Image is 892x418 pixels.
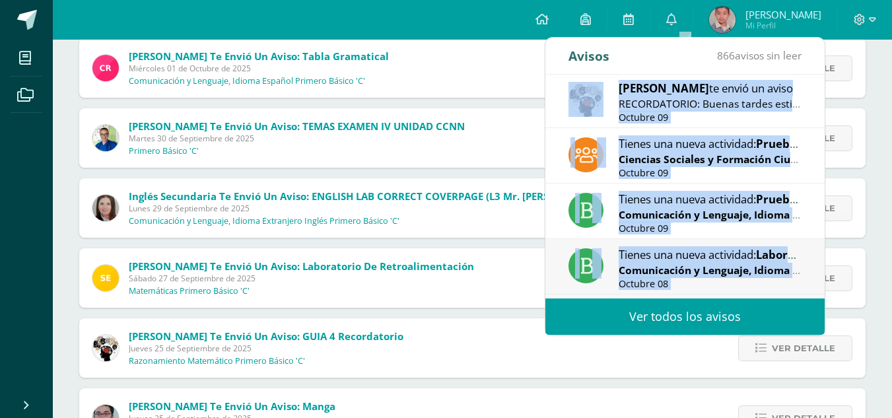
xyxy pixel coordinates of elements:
div: RECORDATORIO: Buenas tardes estimados estudiantes , un cordial saludo. El motivo de escribirles e... [619,96,802,112]
p: Comunicación y Lenguaje, Idioma Extranjero Inglés Primero Básico 'C' [129,216,399,226]
strong: Comunicación y Lenguaje, Idioma Español [619,263,833,277]
span: Ver detalle [772,336,835,361]
div: | Prueba de Logro [619,152,802,167]
div: Octubre 09 [619,168,802,179]
img: 03c2987289e60ca238394da5f82a525a.png [92,265,119,291]
span: Miércoles 01 de Octubre de 2025 [129,63,389,74]
img: d172b984f1f79fc296de0e0b277dc562.png [92,335,119,361]
div: Tienes una nueva actividad: [619,246,802,263]
img: 692ded2a22070436d299c26f70cfa591.png [92,125,119,151]
img: ab28fb4d7ed199cf7a34bbef56a79c5b.png [92,55,119,81]
span: [PERSON_NAME] te envió un aviso: Laboratorio de Retroalimentación [129,260,474,273]
div: Octubre 09 [619,223,802,234]
p: Razonamiento Matemático Primero Básico 'C' [129,356,305,366]
img: d172b984f1f79fc296de0e0b277dc562.png [568,82,603,117]
div: te envió un aviso [619,79,802,96]
a: Ver todos los avisos [545,298,825,335]
div: | Prueba de Logro [619,207,802,223]
span: Prueba de logro IV U [756,192,868,207]
span: Mi Perfil [745,20,821,31]
div: Octubre 08 [619,279,802,290]
div: Tienes una nueva actividad: [619,135,802,152]
span: 866 [717,48,735,63]
span: [PERSON_NAME] te envió un aviso: TEMAS EXAMEN IV UNIDAD CCNN [129,120,465,133]
span: Sábado 27 de Septiembre de 2025 [129,273,474,284]
p: Matemáticas Primero Básico 'C' [129,286,250,296]
div: Avisos [568,38,609,74]
img: 8af0450cf43d44e38c4a1497329761f3.png [92,195,119,221]
span: [PERSON_NAME] te envió un aviso: Tabla gramatical [129,50,389,63]
span: Inglés Secundaria te envió un aviso: ENGLISH LAB CORRECT COVERPAGE (L3 Mr. [PERSON_NAME], Miss [P... [129,190,821,203]
div: Octubre 09 [619,112,802,123]
span: Martes 30 de Septiembre de 2025 [129,133,465,144]
p: Primero Básico 'C' [129,146,199,157]
span: Lunes 29 de Septiembre de 2025 [129,203,821,214]
img: 4d8bc542d84c7ce7e9cbf21f4eab1bc0.png [709,7,736,33]
div: | Prueba de Proceso [619,263,802,278]
p: Comunicación y Lenguaje, Idioma Español Primero Básico 'C' [129,76,365,87]
span: [PERSON_NAME] te envió un aviso: GUIA 4 Recordatorio [129,330,403,343]
span: [PERSON_NAME] te envió un aviso: Manga [129,400,335,413]
div: Tienes una nueva actividad: [619,190,802,207]
span: [PERSON_NAME] [619,81,709,96]
span: avisos sin leer [717,48,802,63]
strong: Comunicación y Lenguaje, Idioma Español [619,207,833,222]
span: Jueves 25 de Septiembre de 2025 [129,343,403,354]
span: [PERSON_NAME] [745,8,821,21]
